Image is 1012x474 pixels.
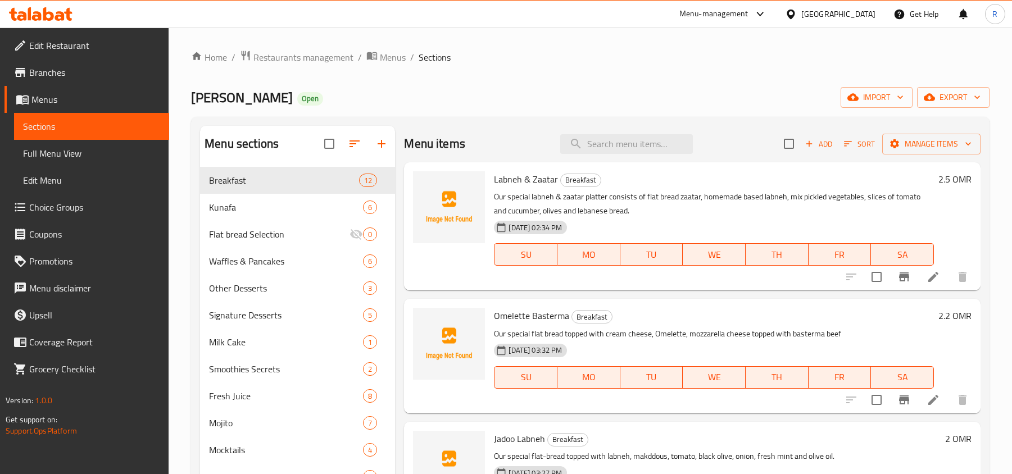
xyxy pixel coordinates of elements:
[687,369,741,385] span: WE
[240,50,353,65] a: Restaurants management
[29,227,160,241] span: Coupons
[679,7,748,21] div: Menu-management
[358,51,362,64] li: /
[494,449,941,463] p: Our special flat-bread topped with labneh, makddous, tomato, black olive, onion, fresh mint and o...
[364,391,376,402] span: 8
[14,140,169,167] a: Full Menu View
[363,308,377,322] div: items
[200,248,395,275] div: Waffles & Pancakes6
[200,302,395,329] div: Signature Desserts5
[363,335,377,349] div: items
[625,369,679,385] span: TU
[364,229,376,240] span: 0
[844,138,875,151] span: Sort
[209,389,363,403] span: Fresh Juice
[209,362,363,376] span: Smoothies Secrets
[871,366,934,389] button: SA
[209,200,363,214] span: Kunafa
[560,174,601,187] div: Breakfast
[363,362,377,376] div: items
[4,194,169,221] a: Choice Groups
[209,227,350,241] span: Flat bread Selection
[14,167,169,194] a: Edit Menu
[341,130,368,157] span: Sort sections
[404,135,465,152] h2: Menu items
[209,254,363,268] span: Waffles & Pancakes
[499,247,553,263] span: SU
[809,366,872,389] button: FR
[620,366,683,389] button: TU
[200,355,395,382] div: Smoothies Secrets2
[927,393,940,407] a: Edit menu item
[360,175,376,186] span: 12
[945,431,972,446] h6: 2 OMR
[494,366,557,389] button: SU
[4,329,169,355] a: Coverage Report
[363,416,377,430] div: items
[875,247,929,263] span: SA
[620,243,683,266] button: TU
[209,174,359,187] div: Breakfast
[209,443,363,457] span: Mocktails
[750,369,804,385] span: TH
[4,32,169,59] a: Edit Restaurant
[209,281,363,295] span: Other Desserts
[364,445,376,455] span: 4
[191,51,227,64] a: Home
[363,227,377,241] div: items
[571,310,612,323] div: Breakfast
[687,247,741,263] span: WE
[200,409,395,436] div: Mojito7
[200,382,395,409] div: Fresh Juice8
[494,327,934,341] p: Our special flat bread topped with cream cheese, Omelette, mozzarella cheese topped with basterma...
[317,132,341,156] span: Select all sections
[841,135,878,153] button: Sort
[891,386,918,413] button: Branch-specific-item
[413,308,485,380] img: Omelette Basterma
[801,8,875,20] div: [GEOGRAPHIC_DATA]
[364,418,376,429] span: 7
[949,263,976,290] button: delete
[209,335,363,349] div: Milk Cake
[14,113,169,140] a: Sections
[494,171,558,188] span: Labneh & Zaatar
[837,135,882,153] span: Sort items
[359,174,377,187] div: items
[413,171,485,243] img: Labneh & Zaatar
[4,86,169,113] a: Menus
[891,263,918,290] button: Branch-specific-item
[368,130,395,157] button: Add section
[253,51,353,64] span: Restaurants management
[350,227,363,241] svg: Inactive section
[871,243,934,266] button: SA
[865,265,888,289] span: Select to update
[557,243,620,266] button: MO
[200,329,395,355] div: Milk Cake1
[200,167,395,194] div: Breakfast12
[547,433,588,446] div: Breakfast
[6,423,77,438] a: Support.OpsPlatform
[4,275,169,302] a: Menu disclaimer
[850,90,904,104] span: import
[949,386,976,413] button: delete
[6,412,57,427] span: Get support on:
[548,433,588,446] span: Breakfast
[29,39,160,52] span: Edit Restaurant
[625,247,679,263] span: TU
[364,202,376,213] span: 6
[297,92,323,106] div: Open
[363,254,377,268] div: items
[750,247,804,263] span: TH
[29,66,160,79] span: Branches
[23,147,160,160] span: Full Menu View
[35,393,52,408] span: 1.0.0
[364,283,376,294] span: 3
[992,8,997,20] span: R
[494,307,569,324] span: Omelette Basterma
[938,308,972,323] h6: 2.2 OMR
[562,247,616,263] span: MO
